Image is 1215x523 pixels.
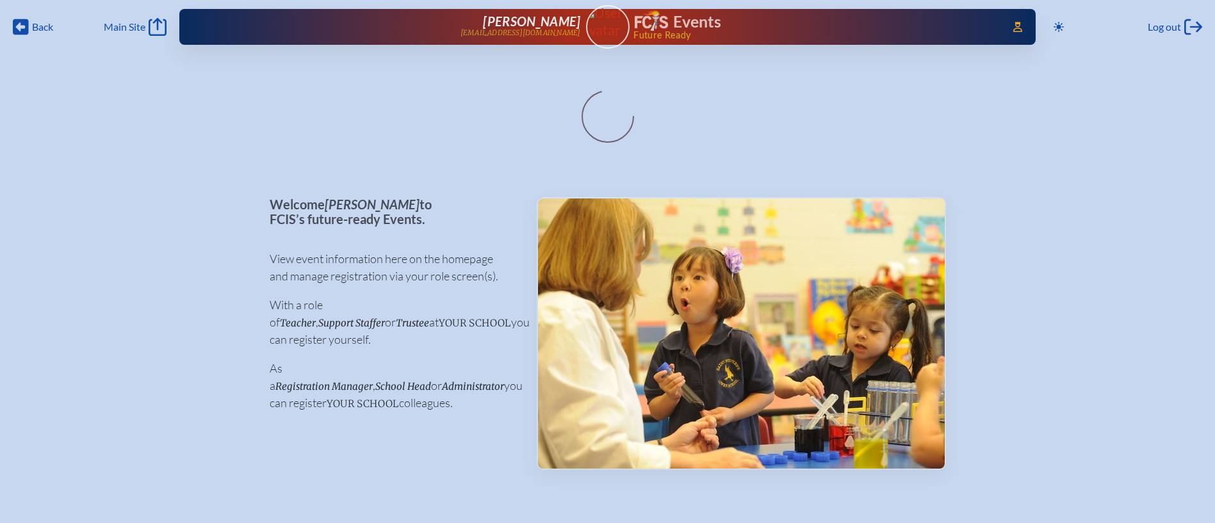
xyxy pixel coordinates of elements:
[442,380,504,392] span: Administrator
[104,18,167,36] a: Main Site
[375,380,431,392] span: School Head
[538,198,945,469] img: Events
[461,29,581,37] p: [EMAIL_ADDRESS][DOMAIN_NAME]
[32,20,53,33] span: Back
[280,317,316,329] span: Teacher
[1148,20,1181,33] span: Log out
[633,31,994,40] span: Future Ready
[104,20,145,33] span: Main Site
[270,296,516,348] p: With a role of , or at you can register yourself.
[270,360,516,412] p: As a , or you can register colleagues.
[327,398,399,410] span: your school
[635,10,995,40] div: FCIS Events — Future ready
[270,197,516,226] p: Welcome to FCIS’s future-ready Events.
[318,317,385,329] span: Support Staffer
[580,4,635,38] img: User Avatar
[220,14,580,40] a: [PERSON_NAME][EMAIL_ADDRESS][DOMAIN_NAME]
[270,250,516,285] p: View event information here on the homepage and manage registration via your role screen(s).
[396,317,429,329] span: Trustee
[439,317,511,329] span: your school
[586,5,630,49] a: User Avatar
[275,380,373,392] span: Registration Manager
[483,13,580,29] span: [PERSON_NAME]
[325,197,420,212] span: [PERSON_NAME]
